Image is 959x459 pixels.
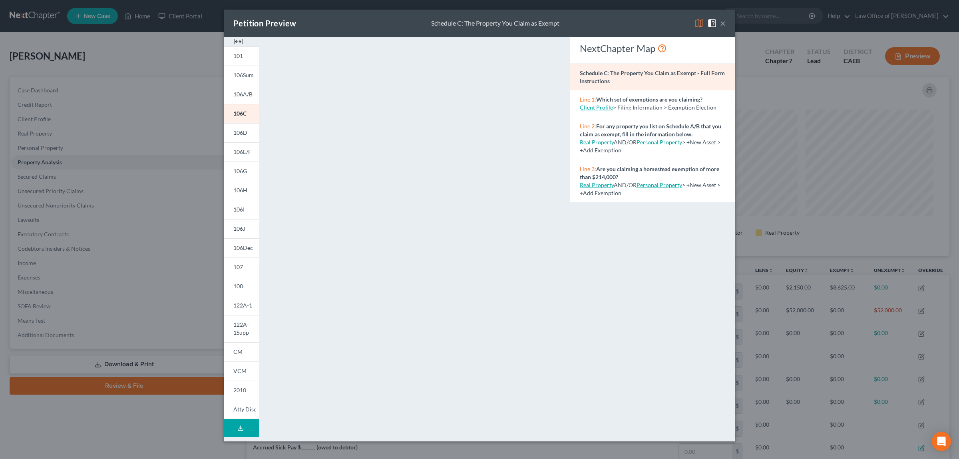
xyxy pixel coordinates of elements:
div: Petition Preview [233,18,296,29]
span: 108 [233,283,243,289]
a: VCM [224,361,259,381]
span: > +New Asset > +Add Exemption [580,139,720,154]
a: 122A-1Supp [224,315,259,342]
a: 2010 [224,381,259,400]
a: 106J [224,219,259,238]
span: 107 [233,263,243,270]
span: CM [233,348,243,355]
a: 106Sum [224,66,259,85]
span: 106D [233,129,247,136]
span: Line 2: [580,123,596,130]
img: map-eea8200ae884c6f1103ae1953ef3d486a96c86aabb227e865a55264e3737af1f.svg [694,18,704,28]
a: Atty Disc [224,400,259,419]
span: > Filing Information > Exemption Election [613,104,716,111]
span: Atty Disc [233,406,257,413]
span: 106C [233,110,247,117]
span: 106J [233,225,245,232]
strong: For any property you list on Schedule A/B that you claim as exempt, fill in the information below. [580,123,721,138]
a: Personal Property [637,139,682,146]
span: 122A-1 [233,302,252,309]
span: 106Dec [233,244,253,251]
div: Open Intercom Messenger [932,432,951,451]
strong: Are you claiming a homestead exemption of more than $214,000? [580,166,719,180]
a: 107 [224,257,259,277]
a: 122A-1 [224,296,259,315]
a: 106C [224,104,259,123]
button: × [720,18,726,28]
a: 106Dec [224,238,259,257]
a: 101 [224,46,259,66]
span: 106H [233,187,247,194]
span: 106I [233,206,245,213]
span: 2010 [233,387,246,393]
img: expand-e0f6d898513216a626fdd78e52531dac95497ffd26381d4c15ee2fc46db09dca.svg [233,37,243,46]
a: 106H [224,181,259,200]
span: Line 3: [580,166,596,172]
div: Schedule C: The Property You Claim as Exempt [431,19,559,28]
span: VCM [233,367,247,374]
span: 106G [233,168,247,174]
span: AND/OR [580,139,637,146]
a: Real Property [580,182,614,188]
a: Client Profile [580,104,613,111]
span: 106A/B [233,91,253,98]
a: 106D [224,123,259,142]
a: 106E/F [224,142,259,162]
a: Real Property [580,139,614,146]
strong: Schedule C: The Property You Claim as Exempt - Full Form Instructions [580,70,725,84]
strong: Which set of exemptions are you claiming? [596,96,702,103]
img: help-close-5ba153eb36485ed6c1ea00a893f15db1cb9b99d6cae46e1a8edb6c62d00a1a76.svg [707,18,717,28]
span: 106E/F [233,148,251,155]
iframe: <object ng-attr-data='[URL][DOMAIN_NAME]' type='application/pdf' width='100%' height='975px'></ob... [273,43,555,433]
a: Personal Property [637,182,682,188]
span: AND/OR [580,182,637,188]
a: 106A/B [224,85,259,104]
span: 122A-1Supp [233,321,249,336]
span: Line 1: [580,96,596,103]
a: 108 [224,277,259,296]
span: 106Sum [233,72,254,78]
a: 106G [224,162,259,181]
span: > +New Asset > +Add Exemption [580,182,720,196]
div: NextChapter Map [580,42,726,55]
a: CM [224,342,259,361]
a: 106I [224,200,259,219]
span: 101 [233,52,243,59]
